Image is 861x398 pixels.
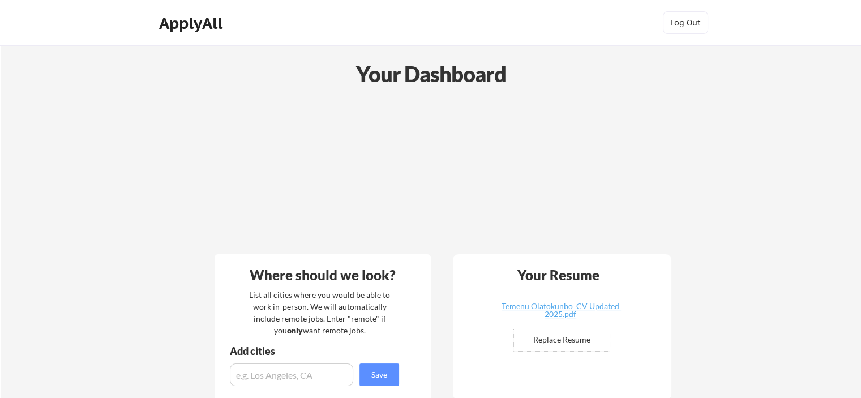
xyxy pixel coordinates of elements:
div: Your Resume [502,268,614,282]
strong: only [286,326,302,335]
div: Add cities [230,346,402,356]
button: Save [359,363,399,386]
button: Log Out [663,11,708,34]
div: Temenu Olatokunbo_CV Updated 2025.pdf [493,302,628,318]
div: Your Dashboard [1,58,861,90]
div: Where should we look? [217,268,428,282]
input: e.g. Los Angeles, CA [230,363,353,386]
a: Temenu Olatokunbo_CV Updated 2025.pdf [493,302,628,320]
div: List all cities where you would be able to work in-person. We will automatically include remote j... [242,289,397,336]
div: ApplyAll [159,14,226,33]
